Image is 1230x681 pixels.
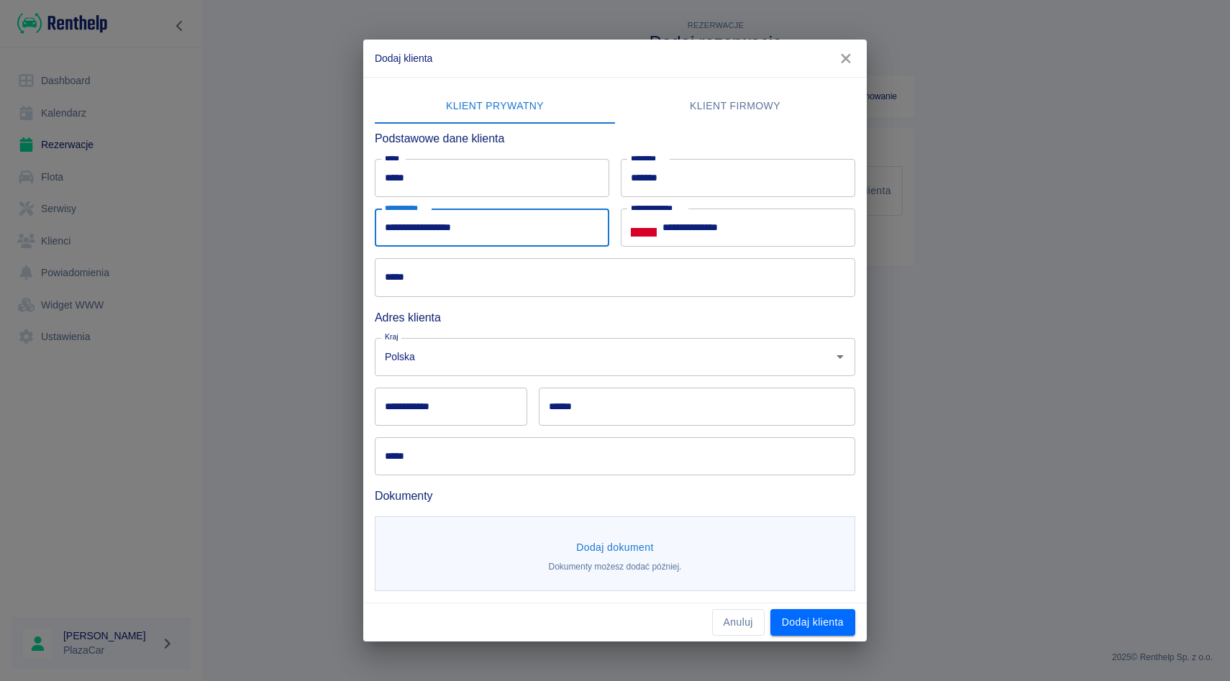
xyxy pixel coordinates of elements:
[375,129,855,147] h6: Podstawowe dane klienta
[570,534,660,561] button: Dodaj dokument
[375,89,855,124] div: lab API tabs example
[615,89,855,124] button: Klient firmowy
[385,332,398,342] label: Kraj
[631,217,657,239] button: Select country
[830,347,850,367] button: Otwórz
[375,308,855,326] h6: Adres klienta
[363,40,867,77] h2: Dodaj klienta
[549,560,682,573] p: Dokumenty możesz dodać później.
[375,487,855,505] h6: Dokumenty
[770,609,855,636] button: Dodaj klienta
[712,609,765,636] button: Anuluj
[375,89,615,124] button: Klient prywatny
